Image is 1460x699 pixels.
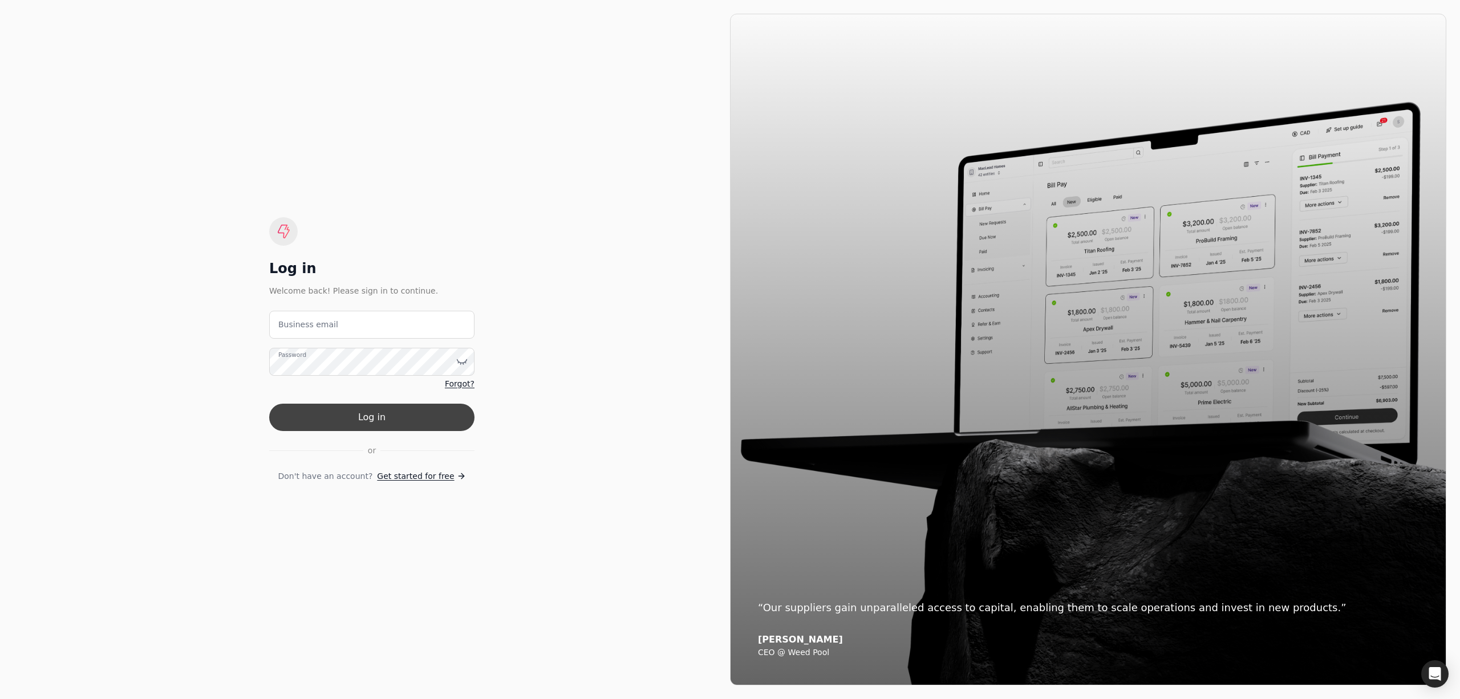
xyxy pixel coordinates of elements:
[278,319,338,331] label: Business email
[758,600,1418,616] div: “Our suppliers gain unparalleled access to capital, enabling them to scale operations and invest ...
[377,470,454,482] span: Get started for free
[278,470,372,482] span: Don't have an account?
[758,648,1418,658] div: CEO @ Weed Pool
[758,634,1418,645] div: [PERSON_NAME]
[278,350,306,359] label: Password
[445,378,474,390] a: Forgot?
[1421,660,1449,688] div: Open Intercom Messenger
[377,470,465,482] a: Get started for free
[368,445,376,457] span: or
[269,259,474,278] div: Log in
[269,285,474,297] div: Welcome back! Please sign in to continue.
[269,404,474,431] button: Log in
